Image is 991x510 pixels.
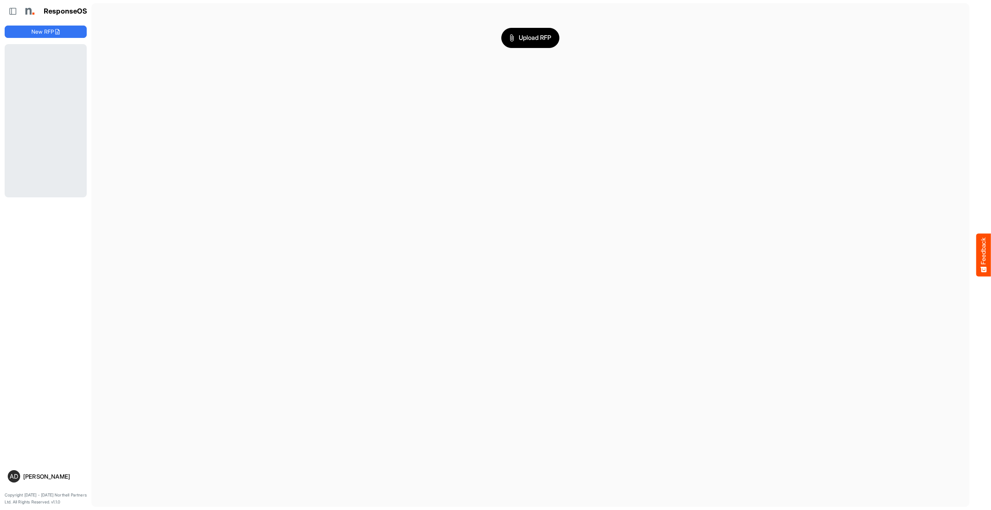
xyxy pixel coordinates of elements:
[5,44,87,197] div: Loading...
[23,474,84,479] div: [PERSON_NAME]
[976,234,991,277] button: Feedback
[5,26,87,38] button: New RFP
[21,3,37,19] img: Northell
[509,33,551,43] span: Upload RFP
[501,28,559,48] button: Upload RFP
[10,473,18,479] span: AD
[5,492,87,505] p: Copyright [DATE] - [DATE] Northell Partners Ltd. All Rights Reserved. v1.1.0
[44,7,87,15] h1: ResponseOS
